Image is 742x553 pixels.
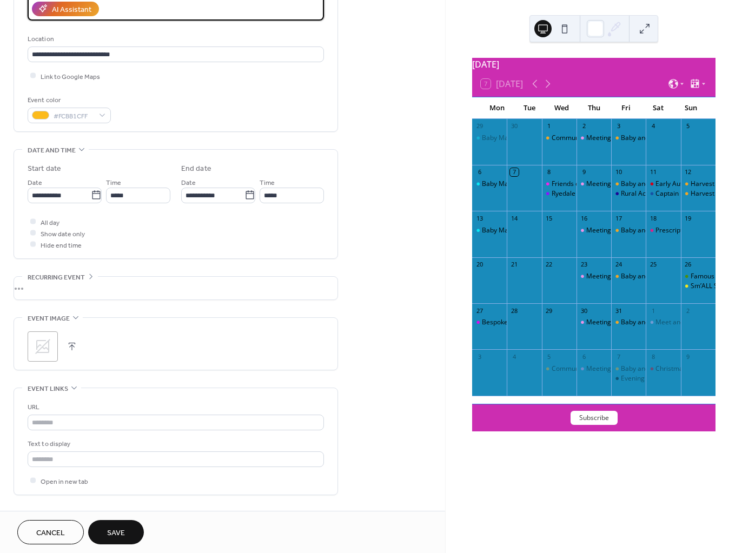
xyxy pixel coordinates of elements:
[646,364,680,374] div: Christmas Shopping Trip to Leeds
[621,318,694,327] div: Baby and Toddler Group
[475,307,483,315] div: 27
[54,110,94,122] span: #FCBB1CFF
[577,226,611,235] div: Meeting Mums
[681,282,716,291] div: Sm’ALL Saints
[649,261,657,269] div: 25
[260,177,275,188] span: Time
[542,134,577,143] div: Community Coffee Morning
[586,134,632,143] div: Meeting Mums
[649,214,657,222] div: 18
[41,239,82,251] span: Hide end time
[545,122,553,130] div: 1
[28,383,68,395] span: Event links
[28,438,322,450] div: Text to display
[545,168,553,176] div: 8
[481,97,513,119] div: Mon
[684,168,692,176] div: 12
[107,528,125,539] span: Save
[655,318,705,327] div: Meet and Match
[472,226,507,235] div: Baby Massage
[586,179,632,189] div: Meeting Mums
[691,282,732,291] div: Sm’ALL Saints
[621,189,703,198] div: Rural Acoustic Music (RAM)
[472,58,716,71] div: [DATE]
[691,179,738,189] div: Harvest Service
[621,272,694,281] div: Baby and Toddler Group
[684,214,692,222] div: 19
[472,134,507,143] div: Baby Massage
[542,179,577,189] div: Friends of KMS School Bake Sale
[17,520,84,544] button: Cancel
[552,134,635,143] div: Community Coffee Morning
[674,97,707,119] div: Sun
[510,307,518,315] div: 28
[41,228,85,239] span: Show date only
[611,374,646,383] div: Evening of Clairvoyance with Sue Warren
[510,122,518,130] div: 30
[649,168,657,176] div: 11
[580,261,588,269] div: 23
[649,352,657,361] div: 8
[646,318,680,327] div: Meet and Match
[475,261,483,269] div: 20
[580,352,588,361] div: 6
[546,97,578,119] div: Wed
[621,226,694,235] div: Baby and Toddler Group
[577,364,611,374] div: Meeting Mums
[571,411,618,425] button: Subscribe
[655,179,709,189] div: Early Autumn Fair
[577,318,611,327] div: Meeting Mums
[510,214,518,222] div: 14
[475,168,483,176] div: 6
[577,272,611,281] div: Meeting Mums
[611,179,646,189] div: Baby and Toddler Group
[552,189,636,198] div: Ryedale Community Drop-in
[646,179,680,189] div: Early Autumn Fair
[614,122,622,130] div: 3
[28,34,322,45] div: Location
[684,122,692,130] div: 5
[510,352,518,361] div: 4
[28,313,70,324] span: Event image
[482,179,526,189] div: Baby Massage
[181,163,211,175] div: End date
[181,177,196,188] span: Date
[611,226,646,235] div: Baby and Toddler Group
[642,97,675,119] div: Sat
[28,402,322,413] div: URL
[614,352,622,361] div: 7
[475,352,483,361] div: 3
[681,189,716,198] div: Harvest Service
[28,331,58,362] div: ;
[472,318,507,327] div: Bespoke Pottery at the Gavel & Bean Cafe
[545,352,553,361] div: 5
[475,214,483,222] div: 13
[611,134,646,143] div: Baby and Toddler Group
[621,364,694,374] div: Baby and Toddler Group
[472,179,507,189] div: Baby Massage
[510,168,518,176] div: 7
[52,4,91,15] div: AI Assistant
[577,179,611,189] div: Meeting Mums
[36,528,65,539] span: Cancel
[684,261,692,269] div: 26
[614,261,622,269] div: 24
[610,97,642,119] div: Fri
[475,122,483,130] div: 29
[578,97,610,119] div: Thu
[611,189,646,198] div: Rural Acoustic Music (RAM)
[649,307,657,315] div: 1
[681,272,716,281] div: Famous Give or Take Day
[580,168,588,176] div: 9
[542,189,577,198] div: Ryedale Community Drop-in
[611,364,646,374] div: Baby and Toddler Group
[545,307,553,315] div: 29
[684,352,692,361] div: 9
[655,226,710,235] div: Prescription Disco
[684,307,692,315] div: 2
[28,145,76,156] span: Date and time
[614,307,622,315] div: 31
[14,277,337,299] div: •••
[513,97,546,119] div: Tue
